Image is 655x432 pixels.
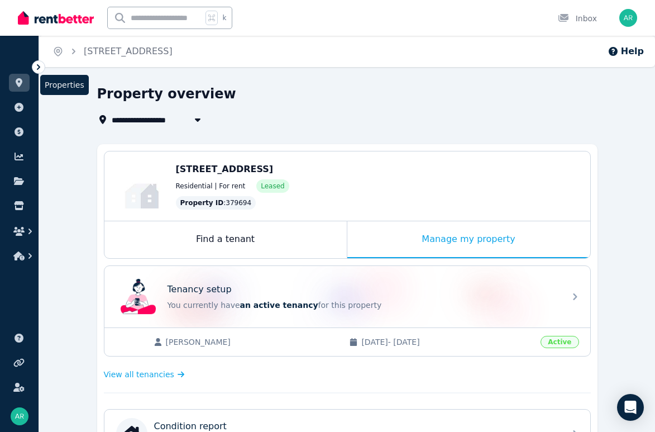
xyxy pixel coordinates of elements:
img: Tenancy setup [121,279,156,315]
img: RentBetter [18,10,94,26]
a: View all tenancies [104,369,185,380]
p: Tenancy setup [168,283,232,296]
span: k [222,13,226,22]
span: Property ID [180,198,224,207]
img: Andre Rizk [11,407,28,425]
span: Leased [261,182,284,191]
div: : 379694 [176,196,256,210]
div: Inbox [558,13,597,24]
span: [DATE] - [DATE] [361,336,534,348]
div: Find a tenant [104,221,347,258]
span: [PERSON_NAME] [166,336,338,348]
span: View all tenancies [104,369,174,380]
a: [STREET_ADDRESS] [84,46,173,56]
span: Active [541,336,578,348]
span: [STREET_ADDRESS] [176,164,274,174]
span: an active tenancy [240,301,318,310]
span: Properties [40,75,89,95]
button: Help [608,45,644,58]
h1: Property overview [97,85,236,103]
p: You currently have for this property [168,300,558,311]
span: Residential | For rent [176,182,246,191]
nav: Breadcrumb [39,36,186,67]
a: Tenancy setupTenancy setupYou currently havean active tenancyfor this property [104,266,590,327]
div: Manage my property [347,221,590,258]
div: Open Intercom Messenger [617,394,644,421]
img: Andre Rizk [619,9,637,27]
